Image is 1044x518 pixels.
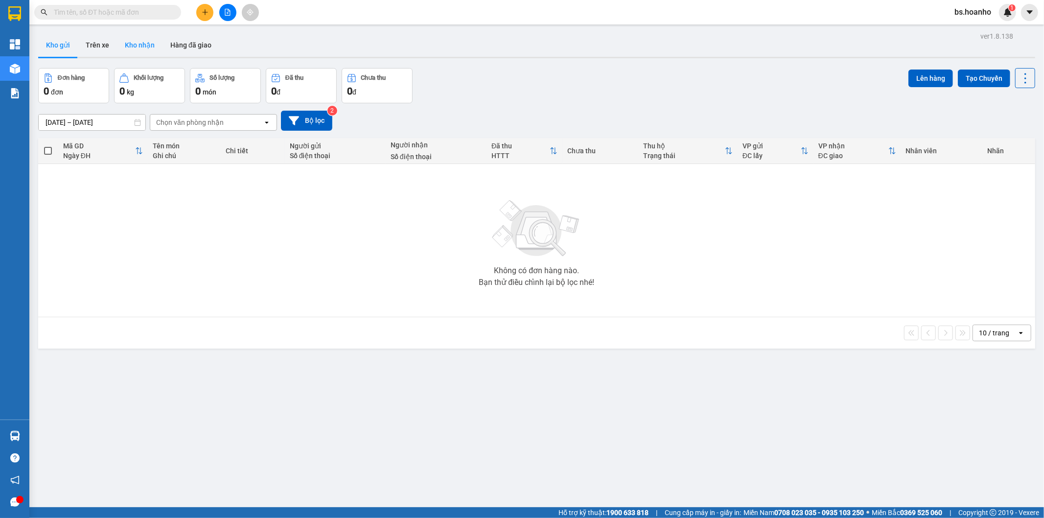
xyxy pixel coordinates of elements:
button: Kho nhận [117,33,162,57]
div: Số lượng [209,74,234,81]
span: 0 [195,85,201,97]
span: đơn [51,88,63,96]
div: Trạng thái [643,152,725,160]
span: Hỗ trợ kỹ thuật: [558,507,649,518]
div: 10 / trang [979,328,1009,338]
button: Lên hàng [908,70,953,87]
span: đ [352,88,356,96]
img: icon-new-feature [1003,8,1012,17]
img: warehouse-icon [10,64,20,74]
span: 0 [44,85,49,97]
strong: 0369 525 060 [900,509,942,517]
span: 0 [271,85,277,97]
div: Khối lượng [134,74,163,81]
button: Số lượng0món [190,68,261,103]
div: Đã thu [491,142,550,150]
div: Nhãn [987,147,1030,155]
button: Tạo Chuyến [958,70,1010,87]
span: 1 [1010,4,1014,11]
div: Nhân viên [906,147,978,155]
button: Bộ lọc [281,111,332,131]
span: Cung cấp máy in - giấy in: [665,507,741,518]
span: plus [202,9,209,16]
div: Mã GD [63,142,135,150]
th: Toggle SortBy [813,138,901,164]
sup: 2 [327,106,337,116]
span: | [950,507,951,518]
div: Chi tiết [226,147,280,155]
button: Đã thu0đ [266,68,337,103]
span: món [203,88,216,96]
div: Thu hộ [643,142,725,150]
button: Kho gửi [38,33,78,57]
div: HTTT [491,152,550,160]
th: Toggle SortBy [487,138,562,164]
span: ⚪️ [866,511,869,515]
button: Khối lượng0kg [114,68,185,103]
img: warehouse-icon [10,431,20,441]
span: bs.hoanho [947,6,999,18]
div: Đã thu [285,74,303,81]
strong: 0708 023 035 - 0935 103 250 [774,509,864,517]
img: logo-vxr [8,6,21,21]
div: Số điện thoại [391,153,482,161]
div: Không có đơn hàng nào. [494,267,579,275]
span: 0 [347,85,352,97]
span: caret-down [1025,8,1034,17]
div: Số điện thoại [290,152,381,160]
span: aim [247,9,254,16]
input: Tìm tên, số ĐT hoặc mã đơn [54,7,169,18]
span: Miền Bắc [872,507,942,518]
span: search [41,9,47,16]
div: Ghi chú [153,152,216,160]
button: caret-down [1021,4,1038,21]
th: Toggle SortBy [638,138,738,164]
button: plus [196,4,213,21]
button: file-add [219,4,236,21]
div: Đơn hàng [58,74,85,81]
div: VP nhận [818,142,888,150]
span: 0 [119,85,125,97]
button: aim [242,4,259,21]
span: file-add [224,9,231,16]
img: dashboard-icon [10,39,20,49]
button: Chưa thu0đ [342,68,413,103]
span: kg [127,88,134,96]
svg: open [263,118,271,126]
button: Trên xe [78,33,117,57]
sup: 1 [1009,4,1016,11]
div: Chưa thu [361,74,386,81]
span: | [656,507,657,518]
button: Đơn hàng0đơn [38,68,109,103]
div: VP gửi [742,142,801,150]
div: ĐC giao [818,152,888,160]
th: Toggle SortBy [58,138,148,164]
div: Tên món [153,142,216,150]
span: question-circle [10,453,20,463]
span: copyright [990,509,997,516]
img: svg+xml;base64,PHN2ZyBjbGFzcz0ibGlzdC1wbHVnX19zdmciIHhtbG5zPSJodHRwOi8vd3d3LnczLm9yZy8yMDAwL3N2Zy... [487,194,585,263]
input: Select a date range. [39,115,145,130]
div: Chưa thu [567,147,633,155]
span: đ [277,88,280,96]
div: Người gửi [290,142,381,150]
div: ver 1.8.138 [980,31,1013,42]
svg: open [1017,329,1025,337]
strong: 1900 633 818 [606,509,649,517]
img: solution-icon [10,88,20,98]
span: message [10,497,20,507]
th: Toggle SortBy [738,138,813,164]
div: Ngày ĐH [63,152,135,160]
button: Hàng đã giao [162,33,219,57]
span: notification [10,475,20,485]
div: Người nhận [391,141,482,149]
div: Bạn thử điều chỉnh lại bộ lọc nhé! [479,279,594,286]
div: Chọn văn phòng nhận [156,118,224,127]
div: ĐC lấy [742,152,801,160]
span: Miền Nam [743,507,864,518]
